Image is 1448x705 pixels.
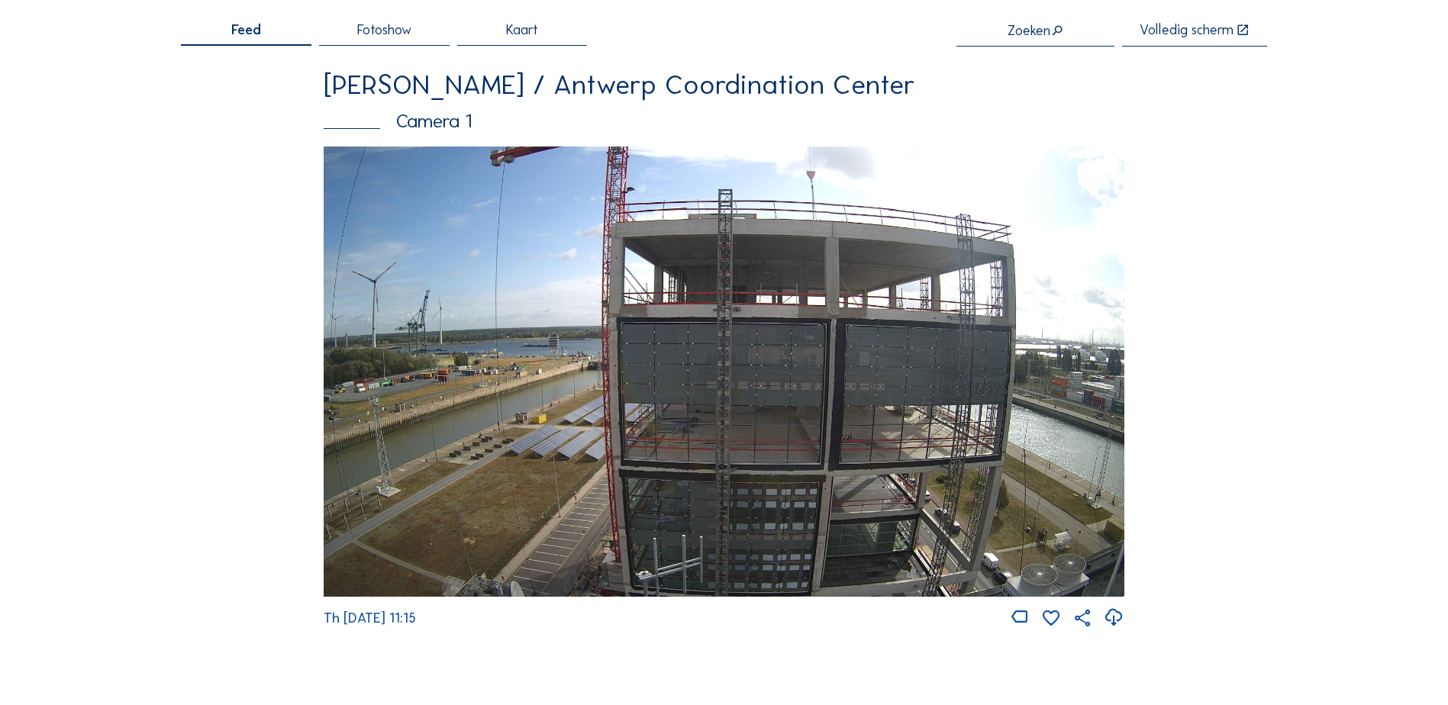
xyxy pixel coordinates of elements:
div: [PERSON_NAME] / Antwerp Coordination Center [324,71,1124,98]
span: Kaart [506,23,538,37]
div: Volledig scherm [1140,23,1234,37]
div: Camera 1 [324,111,1124,130]
span: Feed [231,23,261,37]
img: Image [324,146,1124,597]
span: Fotoshow [357,23,411,37]
span: Th [DATE] 11:15 [324,610,416,626]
